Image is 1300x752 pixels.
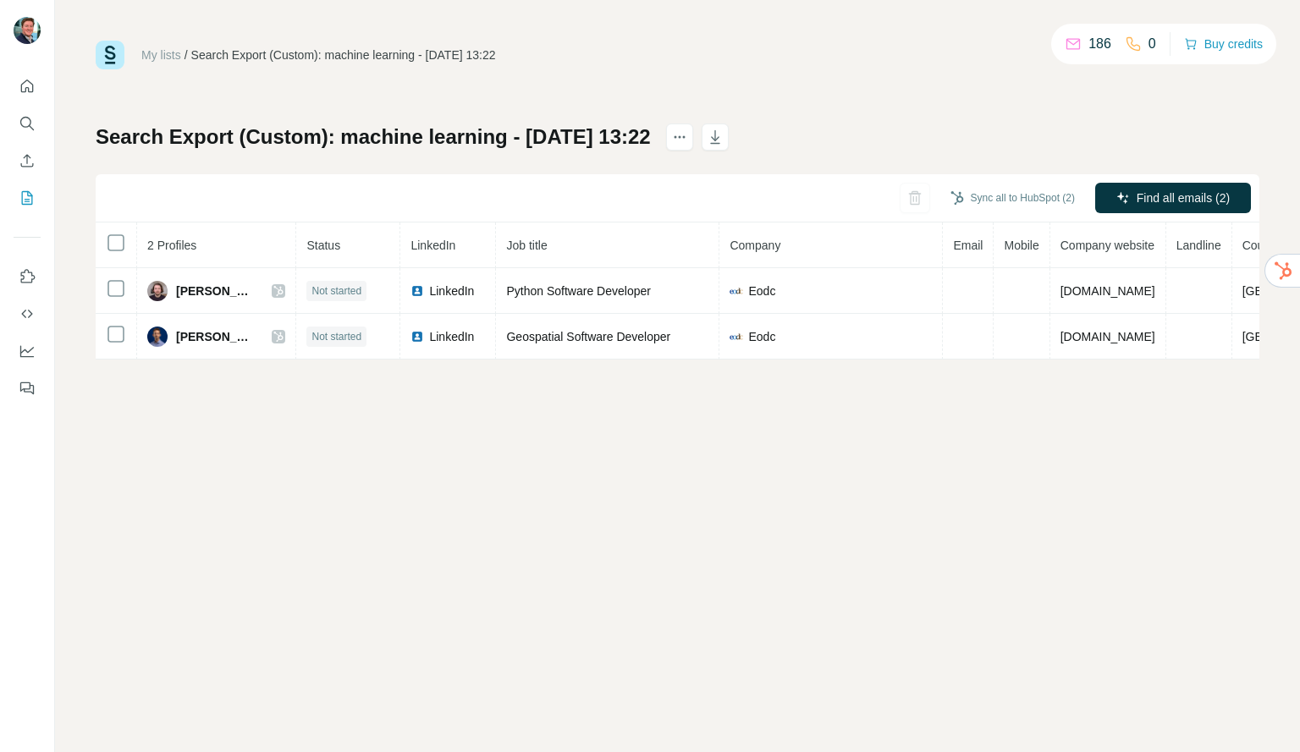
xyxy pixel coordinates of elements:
[176,283,255,299] span: [PERSON_NAME]
[191,47,496,63] div: Search Export (Custom): machine learning - [DATE] 13:22
[748,283,775,299] span: Eodc
[730,284,743,298] img: company-logo
[14,373,41,403] button: Feedback
[506,239,547,252] span: Job title
[176,328,255,345] span: [PERSON_NAME]
[1088,34,1111,54] p: 186
[730,330,743,343] img: company-logo
[147,239,196,252] span: 2 Profiles
[1060,239,1154,252] span: Company website
[14,145,41,176] button: Enrich CSV
[96,124,651,151] h1: Search Export (Custom): machine learning - [DATE] 13:22
[429,283,474,299] span: LinkedIn
[953,239,983,252] span: Email
[14,183,41,213] button: My lists
[14,108,41,139] button: Search
[1176,239,1221,252] span: Landline
[185,47,188,63] li: /
[14,17,41,44] img: Avatar
[1060,330,1155,343] span: [DOMAIN_NAME]
[1149,34,1156,54] p: 0
[410,284,424,298] img: LinkedIn logo
[429,328,474,345] span: LinkedIn
[14,336,41,366] button: Dashboard
[14,299,41,329] button: Use Surfe API
[1095,183,1251,213] button: Find all emails (2)
[1004,239,1038,252] span: Mobile
[1184,32,1263,56] button: Buy credits
[666,124,693,151] button: actions
[311,283,361,299] span: Not started
[306,239,340,252] span: Status
[410,239,455,252] span: LinkedIn
[311,329,361,344] span: Not started
[730,239,780,252] span: Company
[147,281,168,301] img: Avatar
[147,327,168,347] img: Avatar
[939,185,1087,211] button: Sync all to HubSpot (2)
[1137,189,1230,206] span: Find all emails (2)
[96,41,124,69] img: Surfe Logo
[506,330,670,343] span: Geospatial Software Developer
[1242,239,1284,252] span: Country
[14,71,41,102] button: Quick start
[506,284,650,298] span: Python Software Developer
[1060,284,1155,298] span: [DOMAIN_NAME]
[14,261,41,292] button: Use Surfe on LinkedIn
[141,48,181,62] a: My lists
[410,330,424,343] img: LinkedIn logo
[748,328,775,345] span: Eodc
